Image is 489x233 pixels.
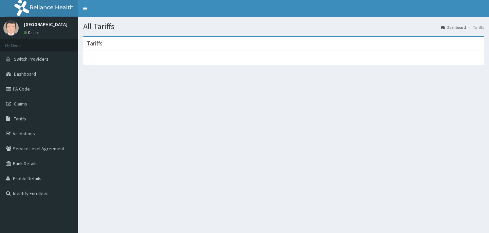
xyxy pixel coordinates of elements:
[441,24,466,30] a: Dashboard
[14,71,36,77] span: Dashboard
[24,22,68,27] p: [GEOGRAPHIC_DATA]
[3,20,19,36] img: User Image
[14,56,49,62] span: Switch Providers
[467,24,484,30] li: Tariffs
[83,22,484,31] h1: All Tariffs
[14,101,27,107] span: Claims
[14,116,26,122] span: Tariffs
[24,30,40,35] a: Online
[87,40,103,46] h3: Tariffs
